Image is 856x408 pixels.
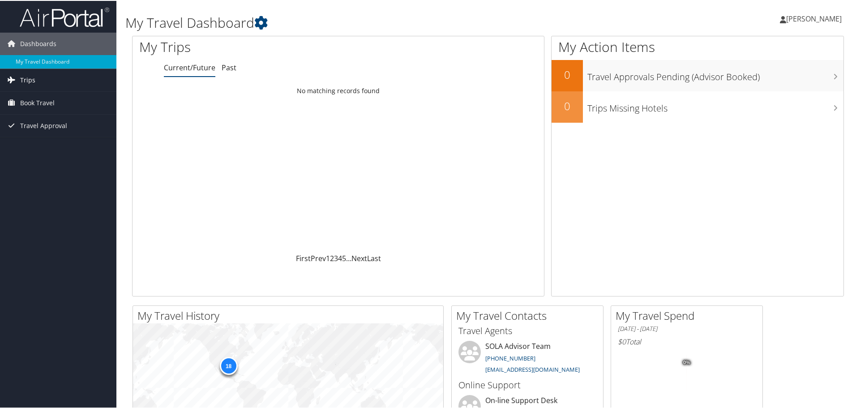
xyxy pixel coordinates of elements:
tspan: 0% [683,359,690,365]
a: Prev [311,253,326,262]
a: 1 [326,253,330,262]
h3: Travel Agents [458,324,596,336]
a: Current/Future [164,62,215,72]
a: 2 [330,253,334,262]
span: Book Travel [20,91,55,113]
a: [EMAIL_ADDRESS][DOMAIN_NAME] [485,365,580,373]
span: Dashboards [20,32,56,54]
span: Travel Approval [20,114,67,136]
a: Past [222,62,236,72]
h1: My Action Items [552,37,843,56]
img: airportal-logo.png [20,6,109,27]
h3: Online Support [458,378,596,391]
a: 5 [342,253,346,262]
span: $0 [618,336,626,346]
a: 0Travel Approvals Pending (Advisor Booked) [552,59,843,90]
h6: [DATE] - [DATE] [618,324,756,332]
a: 3 [334,253,338,262]
div: 18 [219,356,237,374]
a: First [296,253,311,262]
span: [PERSON_NAME] [786,13,842,23]
td: No matching records found [133,82,544,98]
h3: Travel Approvals Pending (Advisor Booked) [587,65,843,82]
h1: My Trips [139,37,366,56]
h2: My Travel Contacts [456,307,603,322]
a: Next [351,253,367,262]
h2: 0 [552,66,583,82]
h3: Trips Missing Hotels [587,97,843,114]
span: Trips [20,68,35,90]
a: 4 [338,253,342,262]
li: SOLA Advisor Team [454,340,601,377]
a: [PERSON_NAME] [780,4,851,31]
h6: Total [618,336,756,346]
h2: My Travel History [137,307,443,322]
a: [PHONE_NUMBER] [485,353,535,361]
h1: My Travel Dashboard [125,13,609,31]
span: … [346,253,351,262]
h2: My Travel Spend [616,307,762,322]
h2: 0 [552,98,583,113]
a: 0Trips Missing Hotels [552,90,843,122]
a: Last [367,253,381,262]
